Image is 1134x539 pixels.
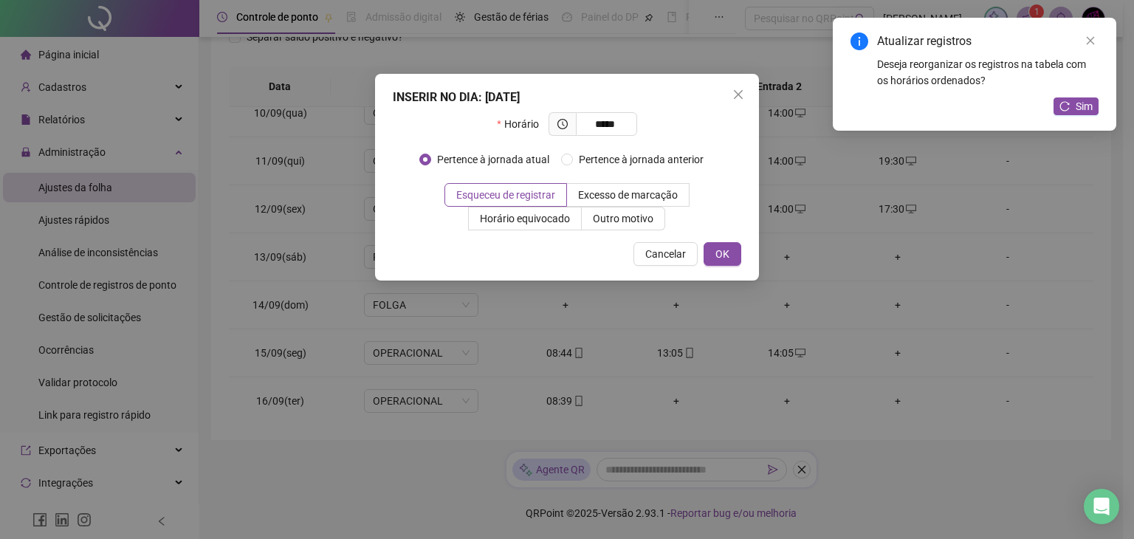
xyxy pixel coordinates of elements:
[850,32,868,50] span: info-circle
[877,32,1099,50] div: Atualizar registros
[732,89,744,100] span: close
[1082,32,1099,49] a: Close
[645,246,686,262] span: Cancelar
[393,89,741,106] div: INSERIR NO DIA : [DATE]
[726,83,750,106] button: Close
[633,242,698,266] button: Cancelar
[1085,35,1096,46] span: close
[1084,489,1119,524] div: Open Intercom Messenger
[573,151,709,168] span: Pertence à jornada anterior
[557,119,568,129] span: clock-circle
[497,112,548,136] label: Horário
[877,56,1099,89] div: Deseja reorganizar os registros na tabela com os horários ordenados?
[480,213,570,224] span: Horário equivocado
[456,189,555,201] span: Esqueceu de registrar
[704,242,741,266] button: OK
[1054,97,1099,115] button: Sim
[1076,98,1093,114] span: Sim
[593,213,653,224] span: Outro motivo
[1059,101,1070,111] span: reload
[715,246,729,262] span: OK
[578,189,678,201] span: Excesso de marcação
[431,151,555,168] span: Pertence à jornada atual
